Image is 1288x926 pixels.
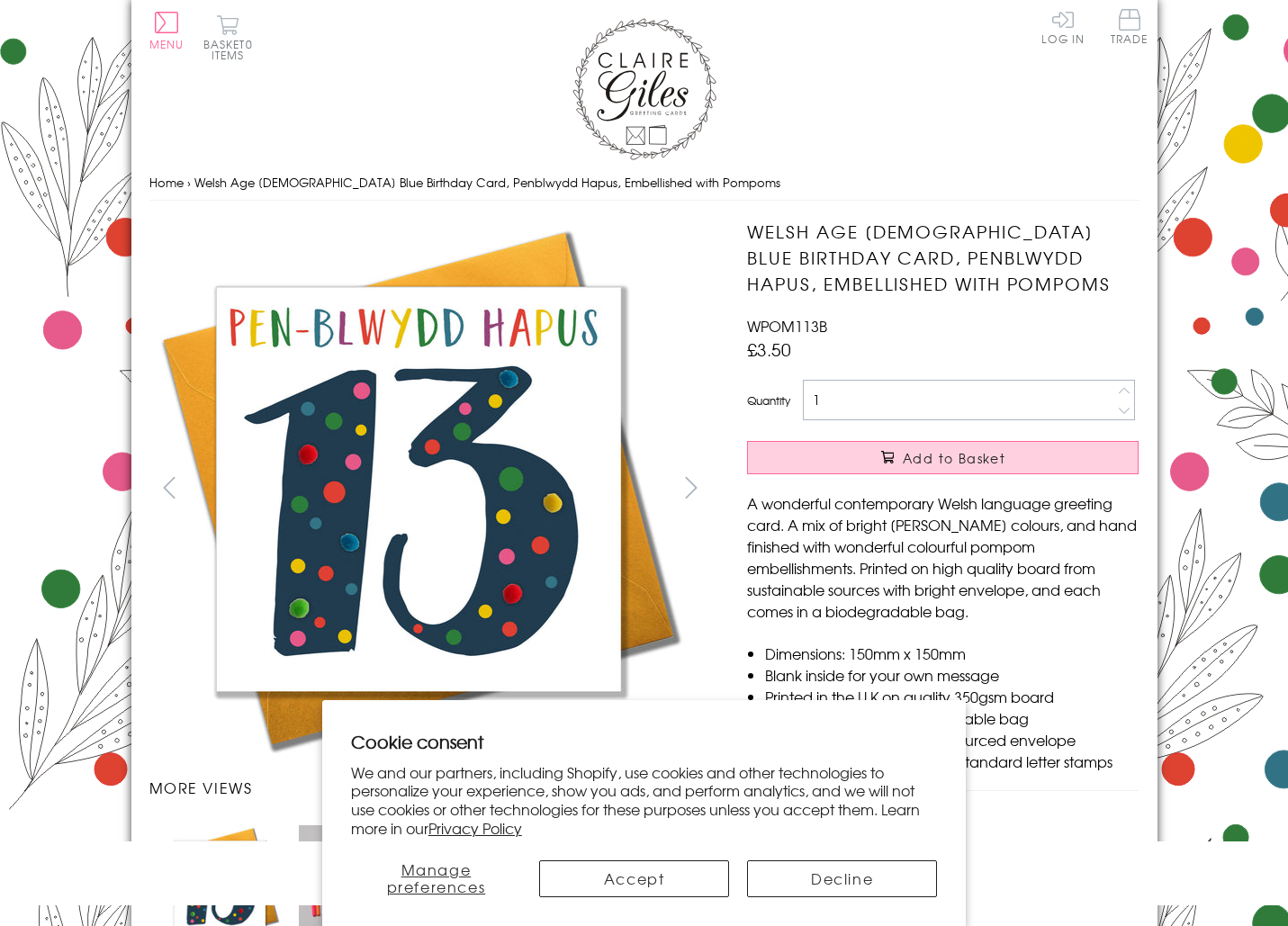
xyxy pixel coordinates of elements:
[149,165,1139,202] nav: breadcrumbs
[747,441,1139,474] button: Add to Basket
[1041,9,1085,44] a: Log In
[1111,9,1148,48] a: Trade
[351,763,938,838] p: We and our partners, including Shopify, use cookies and other technologies to personalize your ex...
[747,219,1139,296] h1: Welsh Age [DEMOGRAPHIC_DATA] Blue Birthday Card, Penblwydd Hapus, Embellished with Pompoms
[187,174,191,191] span: ›
[572,18,716,160] img: Claire Giles Greetings Cards
[149,219,689,759] img: Welsh Age 13 Blue Birthday Card, Penblwydd Hapus, Embellished with Pompoms
[212,36,253,63] span: 0 items
[428,817,522,839] a: Privacy Policy
[351,729,938,754] h2: Cookie consent
[765,643,1139,664] li: Dimensions: 150mm x 150mm
[747,860,937,897] button: Decline
[765,686,1139,707] li: Printed in the U.K on quality 350gsm board
[671,467,711,508] button: next
[765,664,1139,686] li: Blank inside for your own message
[1111,9,1148,44] span: Trade
[149,777,712,798] h3: More views
[351,860,521,897] button: Manage preferences
[149,174,184,191] a: Home
[149,467,190,508] button: prev
[747,315,827,337] span: WPOM113B
[149,36,185,52] span: Menu
[903,449,1005,467] span: Add to Basket
[747,392,790,409] label: Quantity
[539,860,729,897] button: Accept
[747,337,791,362] span: £3.50
[203,14,253,60] button: Basket0 items
[194,174,780,191] span: Welsh Age [DEMOGRAPHIC_DATA] Blue Birthday Card, Penblwydd Hapus, Embellished with Pompoms
[711,219,1251,759] img: Welsh Age 13 Blue Birthday Card, Penblwydd Hapus, Embellished with Pompoms
[387,859,486,897] span: Manage preferences
[149,12,185,49] button: Menu
[747,492,1139,622] p: A wonderful contemporary Welsh language greeting card. A mix of bright [PERSON_NAME] colours, and...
